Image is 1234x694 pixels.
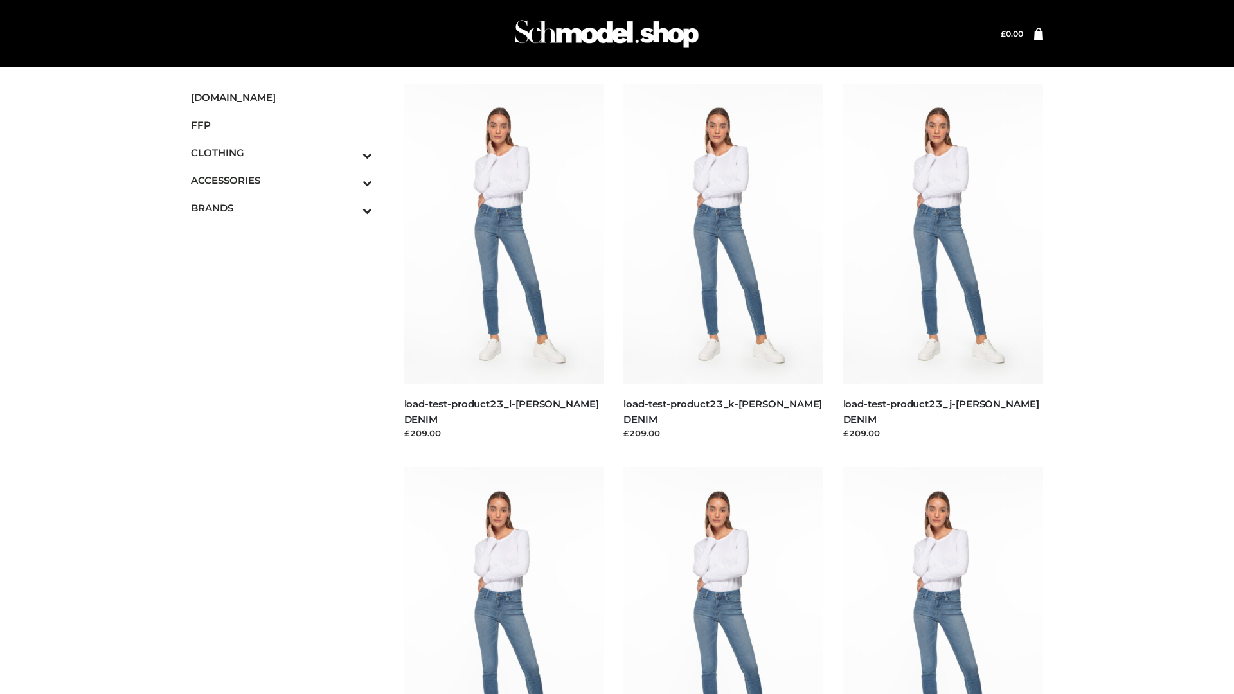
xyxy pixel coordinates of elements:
a: £0.00 [1001,29,1023,39]
div: £209.00 [623,427,824,440]
a: load-test-product23_l-[PERSON_NAME] DENIM [404,398,599,425]
a: load-test-product23_j-[PERSON_NAME] DENIM [843,398,1039,425]
a: [DOMAIN_NAME] [191,84,372,111]
a: load-test-product23_k-[PERSON_NAME] DENIM [623,398,822,425]
div: £209.00 [404,427,605,440]
a: BRANDSToggle Submenu [191,194,372,222]
a: CLOTHINGToggle Submenu [191,139,372,166]
div: £209.00 [843,427,1044,440]
bdi: 0.00 [1001,29,1023,39]
span: FFP [191,118,372,132]
button: Toggle Submenu [327,139,372,166]
a: ACCESSORIESToggle Submenu [191,166,372,194]
button: Toggle Submenu [327,166,372,194]
img: Schmodel Admin 964 [510,8,703,59]
span: BRANDS [191,200,372,215]
span: [DOMAIN_NAME] [191,90,372,105]
span: ACCESSORIES [191,173,372,188]
a: FFP [191,111,372,139]
button: Toggle Submenu [327,194,372,222]
span: £ [1001,29,1006,39]
span: CLOTHING [191,145,372,160]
